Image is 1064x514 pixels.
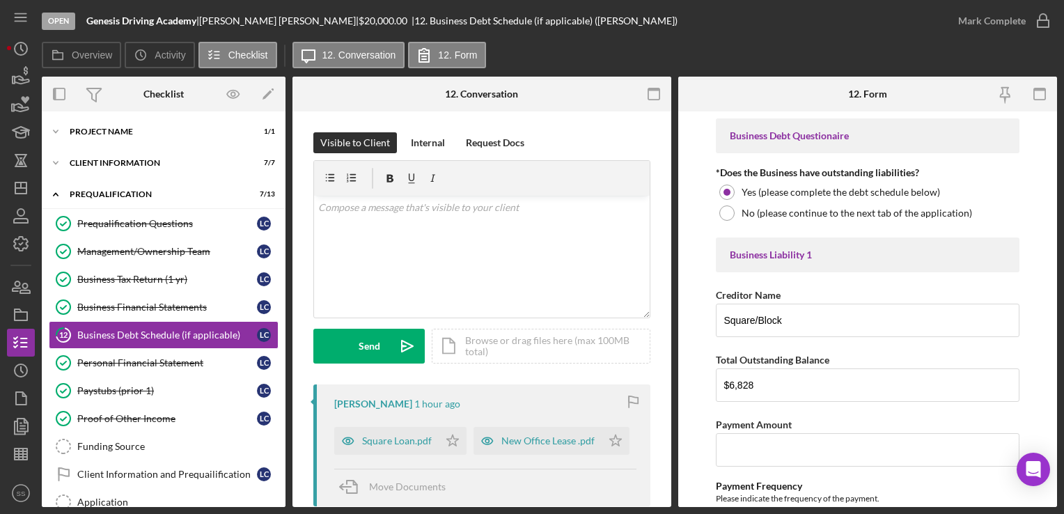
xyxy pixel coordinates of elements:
a: Business Financial StatementsLC [49,293,279,321]
button: 12. Form [408,42,486,68]
div: L C [257,217,271,231]
div: Business Tax Return (1 yr) [77,274,257,285]
a: Paystubs (prior 1)LC [49,377,279,405]
button: Move Documents [334,469,460,504]
div: Business Liability 1 [730,249,1005,260]
div: 12. Conversation [445,88,518,100]
div: Client Information and Prequailification [77,469,257,480]
div: L C [257,272,271,286]
button: Square Loan.pdf [334,427,467,455]
div: Prequalification Questions [77,218,257,229]
label: Payment Amount [716,419,792,430]
button: Internal [404,132,452,153]
div: Business Financial Statements [77,302,257,313]
a: Client Information and PrequailificationLC [49,460,279,488]
div: | [86,15,199,26]
div: Client Information [70,159,240,167]
div: L C [257,356,271,370]
label: 12. Form [438,49,477,61]
div: [PERSON_NAME] [334,398,412,410]
label: Total Outstanding Balance [716,354,829,366]
label: Creditor Name [716,289,781,301]
button: SS [7,479,35,507]
div: L C [257,244,271,258]
a: Funding Source [49,433,279,460]
div: 1 / 1 [250,127,275,136]
button: 12. Conversation [292,42,405,68]
div: Checklist [143,88,184,100]
label: 12. Conversation [322,49,396,61]
time: 2025-08-19 14:07 [414,398,460,410]
div: Project Name [70,127,240,136]
a: 12Business Debt Schedule (if applicable)LC [49,321,279,349]
div: New Office Lease .pdf [501,435,595,446]
div: L C [257,412,271,426]
div: 7 / 7 [250,159,275,167]
div: Management/Ownership Team [77,246,257,257]
div: | 12. Business Debt Schedule (if applicable) ([PERSON_NAME]) [412,15,678,26]
label: Yes (please complete the debt schedule below) [742,187,940,198]
div: Send [359,329,380,364]
div: L C [257,300,271,314]
button: Request Docs [459,132,531,153]
div: [PERSON_NAME] [PERSON_NAME] | [199,15,359,26]
a: Management/Ownership TeamLC [49,237,279,265]
button: Mark Complete [944,7,1057,35]
a: Proof of Other IncomeLC [49,405,279,433]
span: Move Documents [369,481,446,492]
div: Funding Source [77,441,278,452]
div: $20,000.00 [359,15,412,26]
div: Please indicate the frequency of the payment. [716,492,1019,506]
div: Business Debt Questionaire [730,130,1005,141]
div: Square Loan.pdf [362,435,432,446]
div: Open [42,13,75,30]
div: Open Intercom Messenger [1017,453,1050,486]
label: No (please continue to the next tab of the application) [742,208,972,219]
div: Prequalification [70,190,240,198]
label: Activity [155,49,185,61]
div: 7 / 13 [250,190,275,198]
div: Application [77,497,278,508]
a: Business Tax Return (1 yr)LC [49,265,279,293]
button: Activity [125,42,194,68]
a: Personal Financial StatementLC [49,349,279,377]
button: New Office Lease .pdf [474,427,629,455]
button: Visible to Client [313,132,397,153]
label: Overview [72,49,112,61]
div: Paystubs (prior 1) [77,385,257,396]
div: 12. Form [848,88,887,100]
div: Request Docs [466,132,524,153]
div: L C [257,467,271,481]
div: Proof of Other Income [77,413,257,424]
div: L C [257,384,271,398]
div: L C [257,328,271,342]
button: Overview [42,42,121,68]
div: Mark Complete [958,7,1026,35]
button: Send [313,329,425,364]
div: *Does the Business have outstanding liabilities? [716,167,1019,178]
div: Visible to Client [320,132,390,153]
div: Payment Frequency [716,481,1019,492]
text: SS [17,490,26,497]
div: Business Debt Schedule (if applicable) [77,329,257,341]
tspan: 12 [59,330,68,339]
div: Personal Financial Statement [77,357,257,368]
a: Prequalification QuestionsLC [49,210,279,237]
div: Internal [411,132,445,153]
b: Genesis Driving Academy [86,15,196,26]
label: Checklist [228,49,268,61]
button: Checklist [198,42,277,68]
